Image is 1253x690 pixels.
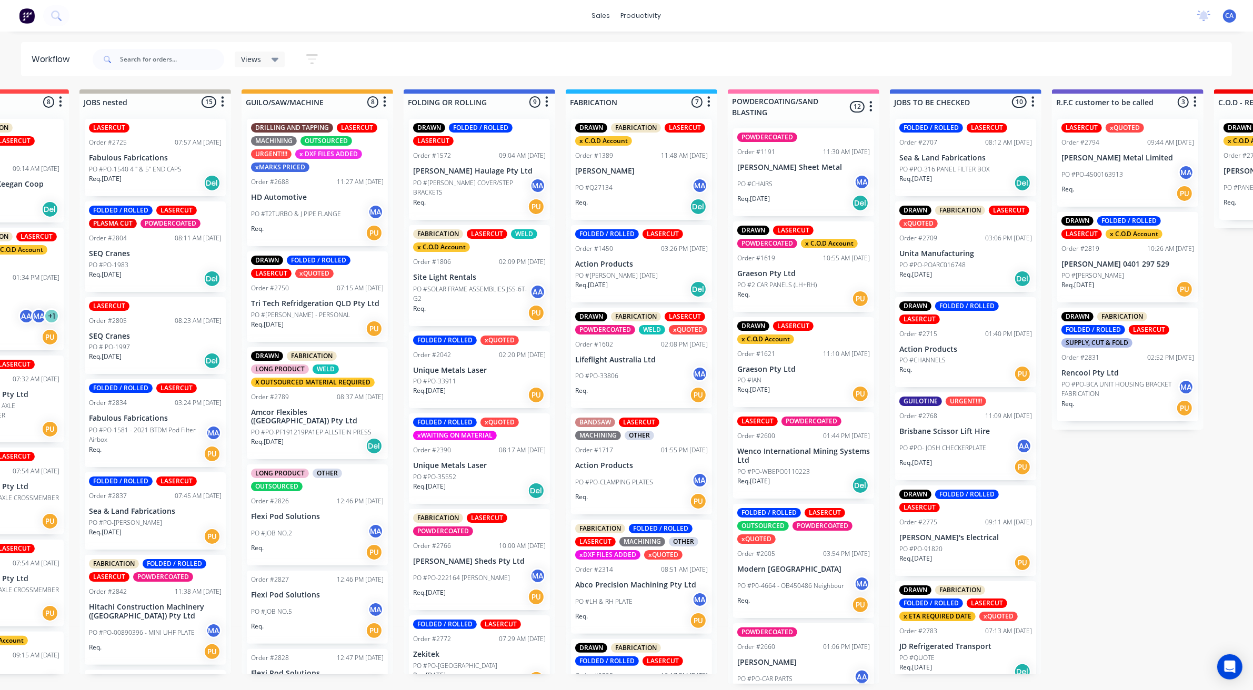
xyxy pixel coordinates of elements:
[204,175,220,191] div: Del
[241,54,261,65] span: Views
[1176,400,1193,417] div: PU
[251,310,350,320] p: PO #[PERSON_NAME] - PERSONAL
[89,206,153,215] div: FOLDED / ROLLED
[1178,379,1194,395] div: MA
[89,138,127,147] div: Order #2725
[251,351,283,361] div: DRAWN
[733,128,874,216] div: POWDERCOATEDOrder #119111:30 AM [DATE][PERSON_NAME] Sheet MetalPO #CHAIRSMAReq.[DATE]Del
[854,174,870,190] div: MA
[665,312,705,321] div: LASERCUT
[946,397,986,406] div: URGENT!!!!
[692,178,708,194] div: MA
[337,392,384,402] div: 08:37 AM [DATE]
[1061,229,1102,239] div: LASERCUT
[467,229,507,239] div: LASERCUT
[690,387,707,403] div: PU
[251,177,289,187] div: Order #2688
[1147,353,1194,362] div: 02:52 PM [DATE]
[413,178,530,197] p: PO #[PERSON_NAME] COVER/STEP BRACKETS
[251,209,341,219] p: PO #T2TURBO & J PIPE FLANGE
[89,414,222,423] p: Fabulous Fabrications
[1061,338,1132,348] div: SUPPLY, CUT & FOLD
[251,283,289,293] div: Order #2750
[247,251,388,342] div: DRAWNFOLDED / ROLLEDLASERCUTxQUOTEDOrder #275007:15 AM [DATE]Tri Tech Refridgeration QLD Pty LtdP...
[1129,325,1169,334] div: LASERCUT
[295,269,334,278] div: xQUOTED
[692,366,708,382] div: MA
[737,376,761,385] p: PO #IAN
[639,325,665,334] div: WELD
[528,387,545,403] div: PU
[1014,270,1031,287] div: Del
[85,379,226,467] div: FOLDED / ROLLEDLASERCUTOrder #283403:24 PM [DATE]Fabulous FabricationsPO #PO-1581 - 2021 BTDM Pod...
[895,119,1036,196] div: FOLDED / ROLLEDLASERCUTOrder #270708:12 AM [DATE]Sea & Land FabricationsPO #PO-316 PANEL FILTER B...
[89,383,153,393] div: FOLDED / ROLLED
[1061,325,1125,334] div: FOLDED / ROLLED
[1178,165,1194,180] div: MA
[413,445,451,455] div: Order #2390
[204,445,220,462] div: PU
[899,314,940,324] div: LASERCUT
[89,398,127,408] div: Order #2834
[156,383,197,393] div: LASERCUT
[89,249,222,258] p: SEQ Cranes
[733,317,874,408] div: DRAWNLASERCUTx C.O.D AccountOrder #162111:10 AM [DATE]Graeson Pty LtdPO #IANReq.[DATE]PU
[251,408,384,426] p: Amcor Flexibles ([GEOGRAPHIC_DATA]) Pty Ltd
[571,225,712,302] div: FOLDED / ROLLEDLASERCUTOrder #145003:26 PM [DATE]Action ProductsPO #[PERSON_NAME] [DATE]Req.[DATE...
[89,260,128,270] p: PO #PO-1983
[985,234,1032,243] div: 03:06 PM [DATE]
[1097,216,1161,226] div: FOLDED / ROLLED
[42,329,58,346] div: PU
[611,123,661,133] div: FABRICATION
[989,206,1029,215] div: LASERCUT
[899,365,912,374] p: Req.
[737,349,775,359] div: Order #1621
[413,350,451,360] div: Order #2042
[251,256,283,265] div: DRAWN
[204,352,220,369] div: Del
[852,290,869,307] div: PU
[1147,244,1194,253] div: 10:26 AM [DATE]
[737,365,870,374] p: Graeson Pty Ltd
[13,273,59,282] div: 01:34 PM [DATE]
[737,290,750,299] p: Req.
[13,164,59,174] div: 09:14 AM [DATE]
[935,206,985,215] div: FABRICATION
[899,138,937,147] div: Order #2707
[899,165,989,174] p: PO #PO-316 PANEL FILTER BOX
[16,232,57,241] div: LASERCUT
[251,224,264,234] p: Req.
[733,412,874,499] div: LASERCUTPOWDERCOATEDOrder #260001:44 PM [DATE]Wenco International Mining Systems LtdPO #PO-WBEPO0...
[175,398,222,408] div: 03:24 PM [DATE]
[528,198,545,215] div: PU
[89,219,137,228] div: PLASMA CUT
[141,219,201,228] div: POWDERCOATED
[575,356,708,364] p: Lifeflight Australia Ltd
[251,378,375,387] div: X OUTSOURCED MATERIAL REQUIRED
[413,229,463,239] div: FABRICATION
[300,136,352,146] div: OUTSOURCED
[1061,353,1099,362] div: Order #2831
[895,297,1036,388] div: DRAWNFOLDED / ROLLEDLASERCUTOrder #271501:40 PM [DATE]Action ProductsPO #CHANNELSReq.PU
[89,425,206,444] p: PO #PO-1581 - 2021 BTDM Pod Filter Airbox
[1057,212,1198,302] div: DRAWNFOLDED / ROLLEDLASERCUTx C.O.D AccountOrder #281910:26 AM [DATE][PERSON_NAME] 0401 297 529PO...
[85,472,226,550] div: FOLDED / ROLLEDLASERCUTOrder #283707:45 AM [DATE]Sea & Land FabricationsPO #PO-[PERSON_NAME]Req.[...
[89,352,122,361] p: Req. [DATE]
[89,234,127,243] div: Order #2804
[413,461,546,470] p: Unique Metals Laser
[575,136,632,146] div: x C.O.D Account
[899,154,1032,163] p: Sea & Land Fabrications
[737,431,775,441] div: Order #2600
[773,226,814,235] div: LASERCUT
[18,308,34,324] div: AA
[89,445,102,454] p: Req.
[661,340,708,349] div: 02:08 PM [DATE]
[1061,138,1099,147] div: Order #2794
[247,464,388,565] div: LONG PRODUCTOTHEROUTSOURCEDOrder #282612:46 PM [DATE]Flexi Pod SolutionsPO #JOB NO.2MAReq.PU
[251,469,309,478] div: LONG PRODUCT
[1014,459,1031,475] div: PU
[413,285,530,303] p: PO #SOLAR FRAME ASSEMBLIES JSS-6T-G2
[737,147,775,157] div: Order #1191
[156,476,197,486] div: LASERCUT
[313,364,339,374] div: WELD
